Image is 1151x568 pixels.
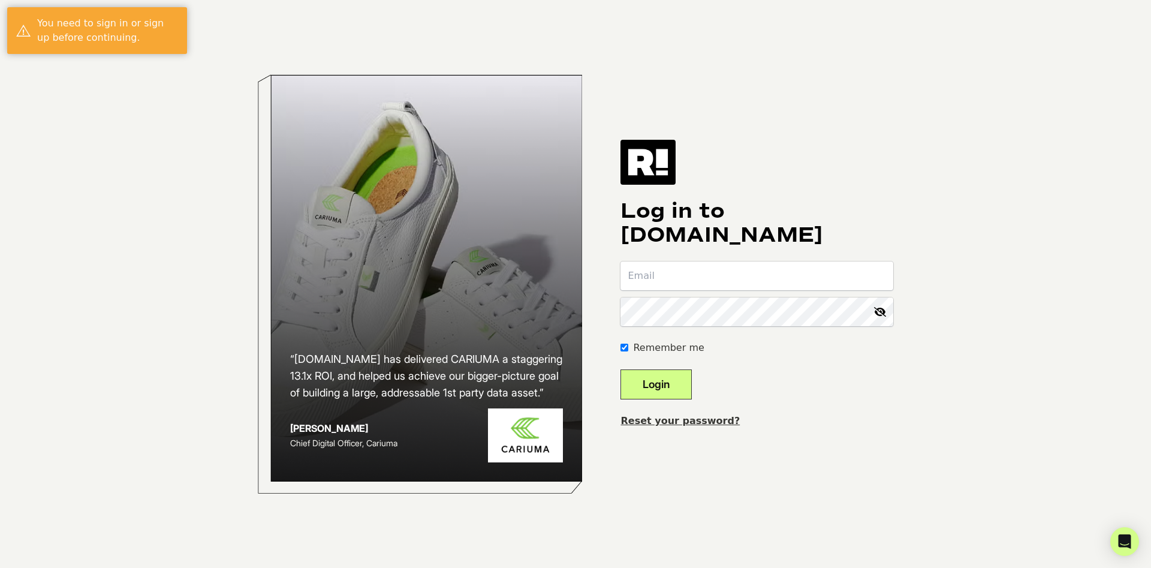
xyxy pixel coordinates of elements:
span: Chief Digital Officer, Cariuma [290,438,397,448]
h1: Log in to [DOMAIN_NAME] [620,199,893,247]
img: Cariuma [488,408,563,463]
img: Retention.com [620,140,676,184]
strong: [PERSON_NAME] [290,422,368,434]
input: Email [620,262,893,290]
h2: “[DOMAIN_NAME] has delivered CARIUMA a staggering 13.1x ROI, and helped us achieve our bigger-pic... [290,351,564,401]
div: You need to sign in or sign up before continuing. [37,16,178,45]
div: Open Intercom Messenger [1110,527,1139,556]
button: Login [620,369,692,399]
a: Reset your password? [620,415,740,426]
label: Remember me [633,341,704,355]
